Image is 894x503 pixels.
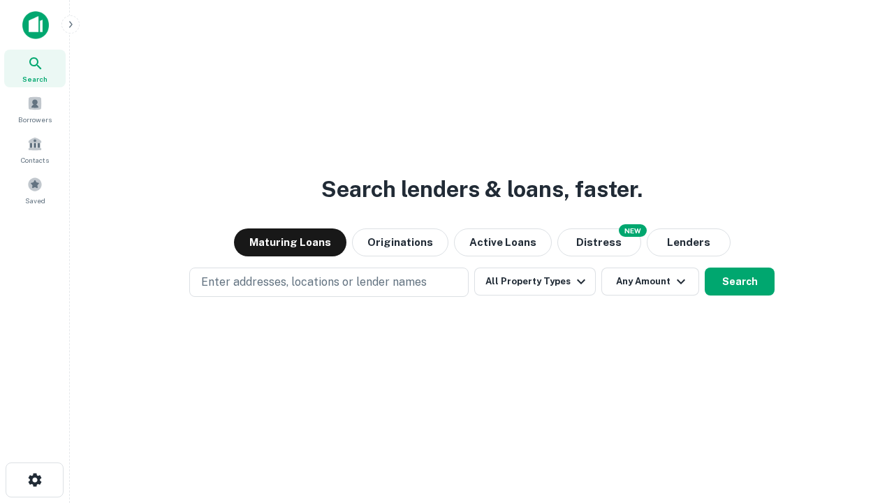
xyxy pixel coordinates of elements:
[321,173,643,206] h3: Search lenders & loans, faster.
[201,274,427,291] p: Enter addresses, locations or lender names
[824,391,894,458] iframe: Chat Widget
[25,195,45,206] span: Saved
[4,171,66,209] a: Saved
[474,268,596,296] button: All Property Types
[705,268,775,296] button: Search
[22,73,47,85] span: Search
[454,228,552,256] button: Active Loans
[619,224,647,237] div: NEW
[4,50,66,87] a: Search
[189,268,469,297] button: Enter addresses, locations or lender names
[4,90,66,128] a: Borrowers
[557,228,641,256] button: Search distressed loans with lien and other non-mortgage details.
[18,114,52,125] span: Borrowers
[22,11,49,39] img: capitalize-icon.png
[21,154,49,166] span: Contacts
[234,228,346,256] button: Maturing Loans
[4,131,66,168] a: Contacts
[352,228,448,256] button: Originations
[601,268,699,296] button: Any Amount
[647,228,731,256] button: Lenders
